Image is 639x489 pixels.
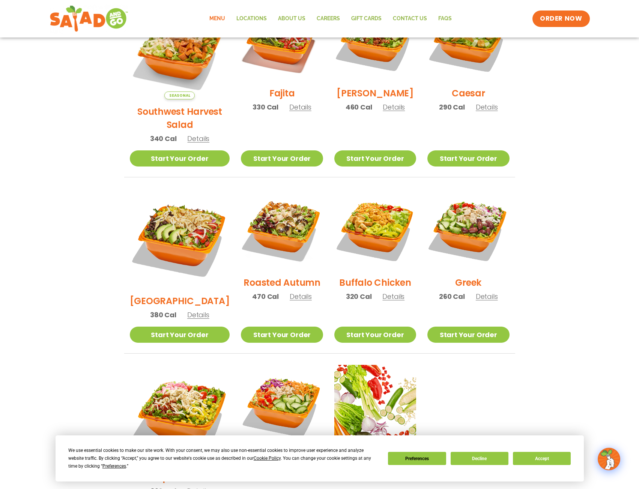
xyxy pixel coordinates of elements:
[334,189,416,270] img: Product photo for Buffalo Chicken Salad
[56,435,584,481] div: Cookie Consent Prompt
[252,291,279,301] span: 470 Cal
[476,292,498,301] span: Details
[68,447,379,470] div: We use essential cookies to make our site work. With your consent, we may also use non-essential ...
[334,365,416,447] img: Product photo for Build Your Own
[346,10,387,27] a: GIFT CARDS
[337,87,414,100] h2: [PERSON_NAME]
[150,133,177,144] span: 340 Cal
[272,10,311,27] a: About Us
[187,310,209,319] span: Details
[427,189,509,270] img: Product photo for Greek Salad
[253,102,278,112] span: 330 Cal
[346,102,372,112] span: 460 Cal
[311,10,346,27] a: Careers
[452,87,485,100] h2: Caesar
[439,102,465,112] span: 290 Cal
[204,10,457,27] nav: Menu
[254,456,281,461] span: Cookie Policy
[427,327,509,343] a: Start Your Order
[187,134,209,143] span: Details
[130,189,230,289] img: Product photo for BBQ Ranch Salad
[476,102,498,112] span: Details
[241,327,323,343] a: Start Your Order
[231,10,272,27] a: Locations
[451,452,508,465] button: Decline
[290,292,312,301] span: Details
[269,87,295,100] h2: Fajita
[387,10,433,27] a: Contact Us
[334,327,416,343] a: Start Your Order
[150,310,176,320] span: 380 Cal
[388,452,446,465] button: Preferences
[130,105,230,131] h2: Southwest Harvest Salad
[532,10,589,27] a: ORDER NOW
[598,448,619,469] img: wpChatIcon
[241,365,323,447] img: Product photo for Thai Salad
[382,292,404,301] span: Details
[513,452,571,465] button: Accept
[204,10,231,27] a: Menu
[383,102,405,112] span: Details
[130,294,230,307] h2: [GEOGRAPHIC_DATA]
[427,150,509,166] a: Start Your Order
[50,4,129,34] img: new-SAG-logo-768×292
[102,463,126,469] span: Preferences
[439,291,465,301] span: 260 Cal
[164,91,195,99] span: Seasonal
[339,276,411,289] h2: Buffalo Chicken
[244,276,320,289] h2: Roasted Autumn
[130,365,230,465] img: Product photo for Jalapeño Ranch Salad
[540,14,582,23] span: ORDER NOW
[241,189,323,270] img: Product photo for Roasted Autumn Salad
[130,327,230,343] a: Start Your Order
[289,102,311,112] span: Details
[455,276,481,289] h2: Greek
[241,150,323,166] a: Start Your Order
[433,10,457,27] a: FAQs
[346,291,372,301] span: 320 Cal
[334,150,416,166] a: Start Your Order
[130,150,230,166] a: Start Your Order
